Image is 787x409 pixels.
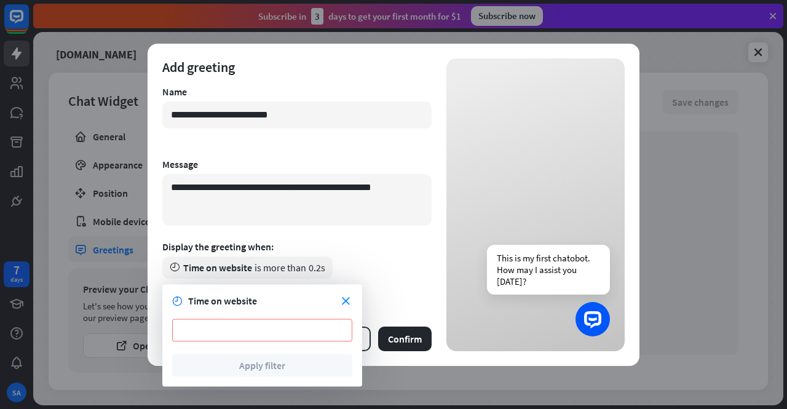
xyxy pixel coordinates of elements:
[162,240,432,253] div: Display the greeting when:
[172,296,182,306] i: time
[162,85,432,98] div: Name
[188,295,257,307] span: Time on website
[162,58,432,76] div: Add greeting
[342,297,350,305] i: close
[255,261,306,274] span: is more than
[309,261,325,274] span: 0.2s
[487,245,610,295] div: This is my first chatobot. How may I assist you [DATE]?
[162,158,432,170] div: Message
[172,354,352,377] button: Apply filter
[10,5,47,42] button: Open LiveChat chat widget
[378,327,432,351] button: Confirm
